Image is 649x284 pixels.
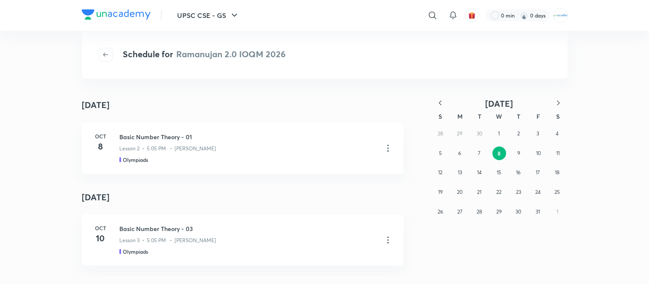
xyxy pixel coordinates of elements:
[438,189,443,195] abbr: October 19, 2025
[531,205,545,219] button: October 31, 2025
[468,12,476,19] img: avatar
[472,146,486,160] button: October 7, 2025
[556,150,560,156] abbr: October 11, 2025
[119,224,376,233] h3: Basic Number Theory - 03
[172,7,245,24] button: UPSC CSE - GS
[92,132,109,140] h6: Oct
[453,185,467,199] button: October 20, 2025
[477,189,481,195] abbr: October 21, 2025
[498,130,500,137] abbr: October 1, 2025
[551,146,565,160] button: October 11, 2025
[433,185,447,199] button: October 19, 2025
[477,208,482,215] abbr: October 28, 2025
[517,112,520,120] abbr: Thursday
[478,150,480,156] abbr: October 7, 2025
[531,185,545,199] button: October 24, 2025
[517,150,520,156] abbr: October 9, 2025
[531,127,545,141] button: October 3, 2025
[553,8,568,23] img: MOHAMMED SHOAIB
[453,166,467,179] button: October 13, 2025
[458,150,461,156] abbr: October 6, 2025
[119,237,216,244] p: Lesson 3 • 5:05 PM • [PERSON_NAME]
[439,112,442,120] abbr: Sunday
[478,112,481,120] abbr: Tuesday
[492,146,506,160] button: October 8, 2025
[496,208,502,215] abbr: October 29, 2025
[433,146,447,160] button: October 5, 2025
[82,184,403,211] h4: [DATE]
[123,156,148,164] h5: Olympiads
[453,205,467,219] button: October 27, 2025
[554,189,560,195] abbr: October 25, 2025
[492,166,506,179] button: October 15, 2025
[92,224,109,232] h6: Oct
[535,189,541,195] abbr: October 24, 2025
[477,169,482,176] abbr: October 14, 2025
[492,205,506,219] button: October 29, 2025
[492,127,506,141] button: October 1, 2025
[520,11,528,20] img: streak
[496,112,502,120] abbr: Wednesday
[82,9,151,20] img: Company Logo
[536,208,540,215] abbr: October 31, 2025
[498,150,501,157] abbr: October 8, 2025
[119,132,376,141] h3: Basic Number Theory - 01
[438,208,443,215] abbr: October 26, 2025
[465,9,479,22] button: avatar
[516,208,521,215] abbr: October 30, 2025
[457,112,462,120] abbr: Monday
[438,169,442,176] abbr: October 12, 2025
[551,185,564,199] button: October 25, 2025
[472,185,486,199] button: October 21, 2025
[512,205,525,219] button: October 30, 2025
[457,208,462,215] abbr: October 27, 2025
[176,48,286,60] span: Ramanujan 2.0 IOQM 2026
[556,112,560,120] abbr: Saturday
[123,248,148,255] h5: Olympiads
[82,9,151,22] a: Company Logo
[536,169,540,176] abbr: October 17, 2025
[82,214,403,266] a: Oct10Basic Number Theory - 03Lesson 3 • 5:05 PM • [PERSON_NAME]Olympiads
[555,169,560,176] abbr: October 18, 2025
[492,185,506,199] button: October 22, 2025
[551,127,564,141] button: October 4, 2025
[497,169,501,176] abbr: October 15, 2025
[119,145,216,152] p: Lesson 2 • 5:05 PM • [PERSON_NAME]
[82,99,110,111] h4: [DATE]
[433,205,447,219] button: October 26, 2025
[512,146,526,160] button: October 9, 2025
[472,205,486,219] button: October 28, 2025
[433,166,447,179] button: October 12, 2025
[551,166,564,179] button: October 18, 2025
[556,130,559,137] abbr: October 4, 2025
[512,127,525,141] button: October 2, 2025
[512,166,525,179] button: October 16, 2025
[517,130,520,137] abbr: October 2, 2025
[458,169,462,176] abbr: October 13, 2025
[92,140,109,153] h4: 8
[536,130,539,137] abbr: October 3, 2025
[453,146,467,160] button: October 6, 2025
[536,112,540,120] abbr: Friday
[450,98,549,109] button: [DATE]
[82,122,403,174] a: Oct8Basic Number Theory - 01Lesson 2 • 5:05 PM • [PERSON_NAME]Olympiads
[536,150,541,156] abbr: October 10, 2025
[531,146,545,160] button: October 10, 2025
[516,169,521,176] abbr: October 16, 2025
[472,166,486,179] button: October 14, 2025
[485,98,513,109] span: [DATE]
[123,48,286,61] h4: Schedule for
[512,185,525,199] button: October 23, 2025
[92,232,109,245] h4: 10
[439,150,442,156] abbr: October 5, 2025
[457,189,462,195] abbr: October 20, 2025
[516,189,521,195] abbr: October 23, 2025
[531,166,545,179] button: October 17, 2025
[496,189,501,195] abbr: October 22, 2025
